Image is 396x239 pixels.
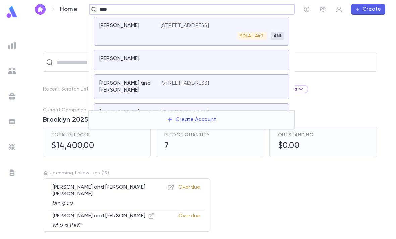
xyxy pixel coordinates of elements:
p: [PERSON_NAME] and [PERSON_NAME] [99,80,153,94]
p: Recent Scratch Lists [43,86,91,92]
img: students_grey.60c7aba0da46da39d6d829b817ac14fc.svg [8,67,16,75]
p: [STREET_ADDRESS] [161,80,209,87]
p: [PERSON_NAME] and [PERSON_NAME] [99,109,153,122]
button: Create Account [161,113,221,126]
p: [PERSON_NAME] [99,22,139,29]
p: Home [60,6,77,13]
p: Overdue [178,213,200,229]
img: imports_grey.530a8a0e642e233f2baf0ef88e8c9fcb.svg [8,143,16,151]
p: [PERSON_NAME] and [PERSON_NAME] [53,213,155,219]
img: home_white.a664292cf8c1dea59945f0da9f25487c.svg [36,7,44,12]
p: [STREET_ADDRESS] [161,109,209,116]
h5: 7 [164,141,210,151]
img: reports_grey.c525e4749d1bce6a11f5fe2a8de1b229.svg [8,41,16,49]
span: ANI [271,33,284,39]
span: Pledge Quantity [164,132,210,138]
p: Current Campaign [43,107,86,113]
p: [STREET_ADDRESS] [161,22,209,29]
p: bring up [53,200,174,207]
p: [PERSON_NAME] [99,55,139,62]
img: letters_grey.7941b92b52307dd3b8a917253454ce1c.svg [8,169,16,177]
span: YDLAL AirT [237,33,267,39]
img: logo [5,5,19,18]
img: batches_grey.339ca447c9d9533ef1741baa751efc33.svg [8,118,16,126]
p: who is this? [53,222,155,229]
span: Outstanding [278,132,314,138]
span: Brooklyn 2025 [43,116,88,124]
p: Overdue [178,184,200,207]
p: [PERSON_NAME] and [PERSON_NAME] [PERSON_NAME] [53,184,174,197]
button: Create [351,4,385,15]
h5: $0.00 [278,141,314,151]
span: Total Pledges [51,132,90,138]
h5: $14,400.00 [51,141,94,151]
img: campaigns_grey.99e729a5f7ee94e3726e6486bddda8f1.svg [8,92,16,100]
p: Upcoming Follow-ups ( 19 ) [43,170,377,176]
